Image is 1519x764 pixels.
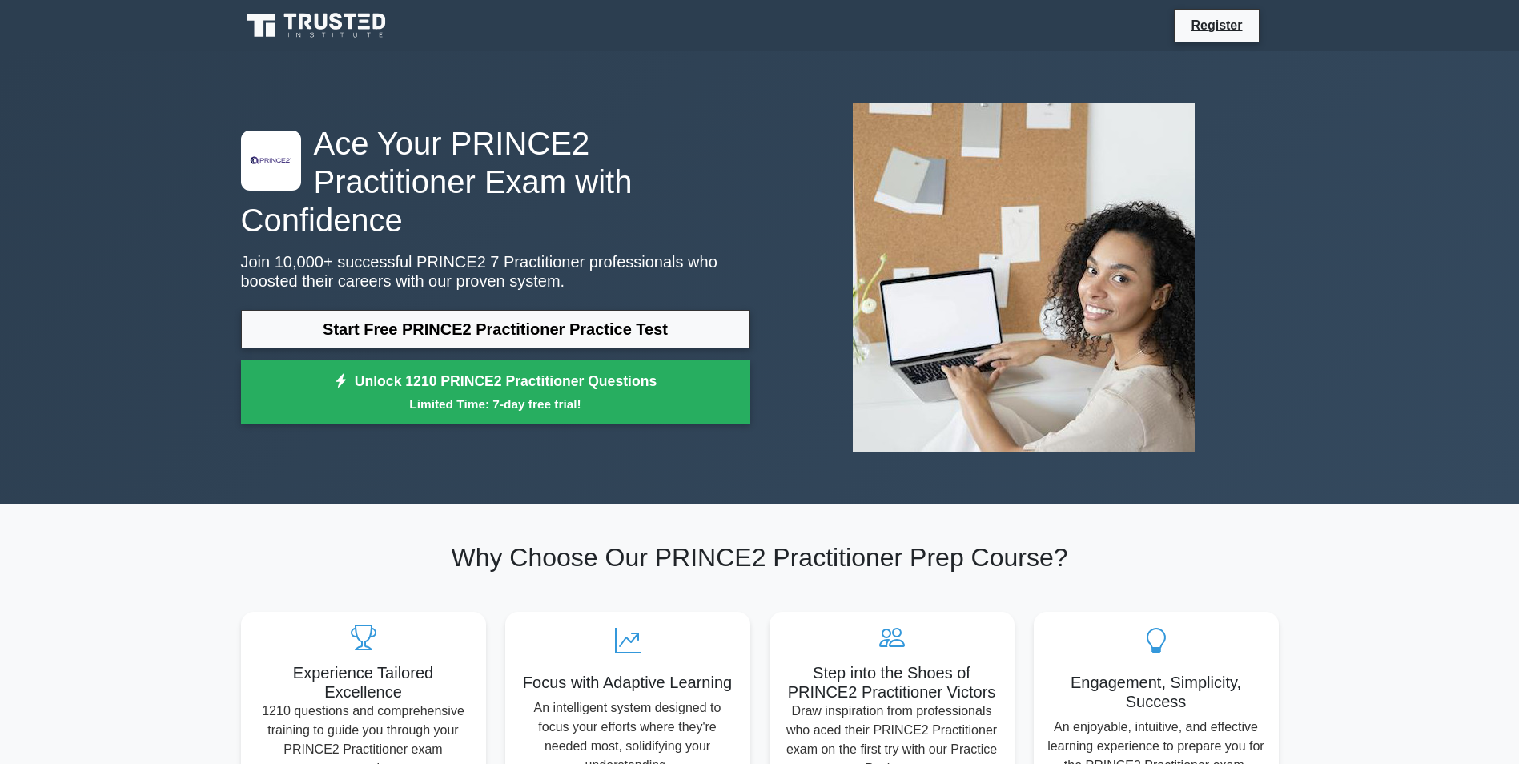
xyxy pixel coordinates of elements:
[241,124,750,239] h1: Ace Your PRINCE2 Practitioner Exam with Confidence
[261,395,730,413] small: Limited Time: 7-day free trial!
[1047,673,1266,711] h5: Engagement, Simplicity, Success
[518,673,737,692] h5: Focus with Adaptive Learning
[241,360,750,424] a: Unlock 1210 PRINCE2 Practitioner QuestionsLimited Time: 7-day free trial!
[241,310,750,348] a: Start Free PRINCE2 Practitioner Practice Test
[254,663,473,702] h5: Experience Tailored Excellence
[782,663,1002,702] h5: Step into the Shoes of PRINCE2 Practitioner Victors
[241,252,750,291] p: Join 10,000+ successful PRINCE2 7 Practitioner professionals who boosted their careers with our p...
[241,542,1279,573] h2: Why Choose Our PRINCE2 Practitioner Prep Course?
[1181,15,1252,35] a: Register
